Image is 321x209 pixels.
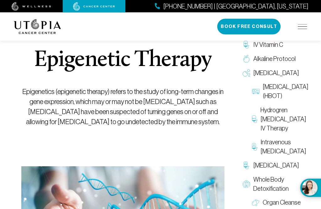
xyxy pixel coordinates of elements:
a: Alkaline Protocol [239,52,307,66]
a: [MEDICAL_DATA] [239,66,307,80]
a: [MEDICAL_DATA] [239,158,307,173]
img: Alkaline Protocol [243,55,250,63]
img: Intravenous Ozone Therapy [252,143,257,151]
button: Book Free Consult [217,19,281,35]
a: [PHONE_NUMBER] | [GEOGRAPHIC_DATA], [US_STATE] [155,2,308,11]
a: IV Vitamin C [239,38,307,52]
p: Epigenetics (epigenetic therapy) refers to the study of long-term changes in gene expression, whi... [21,87,224,127]
span: Intravenous [MEDICAL_DATA] [260,138,306,156]
h1: Epigenetic Therapy [34,49,212,72]
img: wellness [12,2,51,11]
span: Alkaline Protocol [253,54,296,63]
span: [MEDICAL_DATA] [253,161,299,170]
a: Intravenous [MEDICAL_DATA] [249,135,307,158]
a: [MEDICAL_DATA] (HBOT) [249,80,307,103]
img: Whole Body Detoxification [243,180,250,188]
span: Organ Cleanse [263,198,301,207]
span: [PHONE_NUMBER] | [GEOGRAPHIC_DATA], [US_STATE] [163,2,308,11]
img: Chelation Therapy [243,162,250,169]
span: [MEDICAL_DATA] [253,69,299,78]
img: Hydrogren Peroxide IV Therapy [252,115,257,123]
span: Hydrogren [MEDICAL_DATA] IV Therapy [260,106,306,133]
img: Organ Cleanse [252,199,260,206]
img: logo [14,19,61,34]
img: icon-hamburger [298,24,307,29]
a: Hydrogren [MEDICAL_DATA] IV Therapy [249,103,307,135]
img: cancer center [73,2,115,11]
a: Whole Body Detoxification [239,173,307,196]
img: Hyperbaric Oxygen Therapy (HBOT) [252,88,260,95]
img: Oxygen Therapy [243,69,250,77]
img: IV Vitamin C [243,41,250,48]
span: Whole Body Detoxification [253,175,304,193]
span: [MEDICAL_DATA] (HBOT) [263,82,308,101]
span: IV Vitamin C [253,40,283,49]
